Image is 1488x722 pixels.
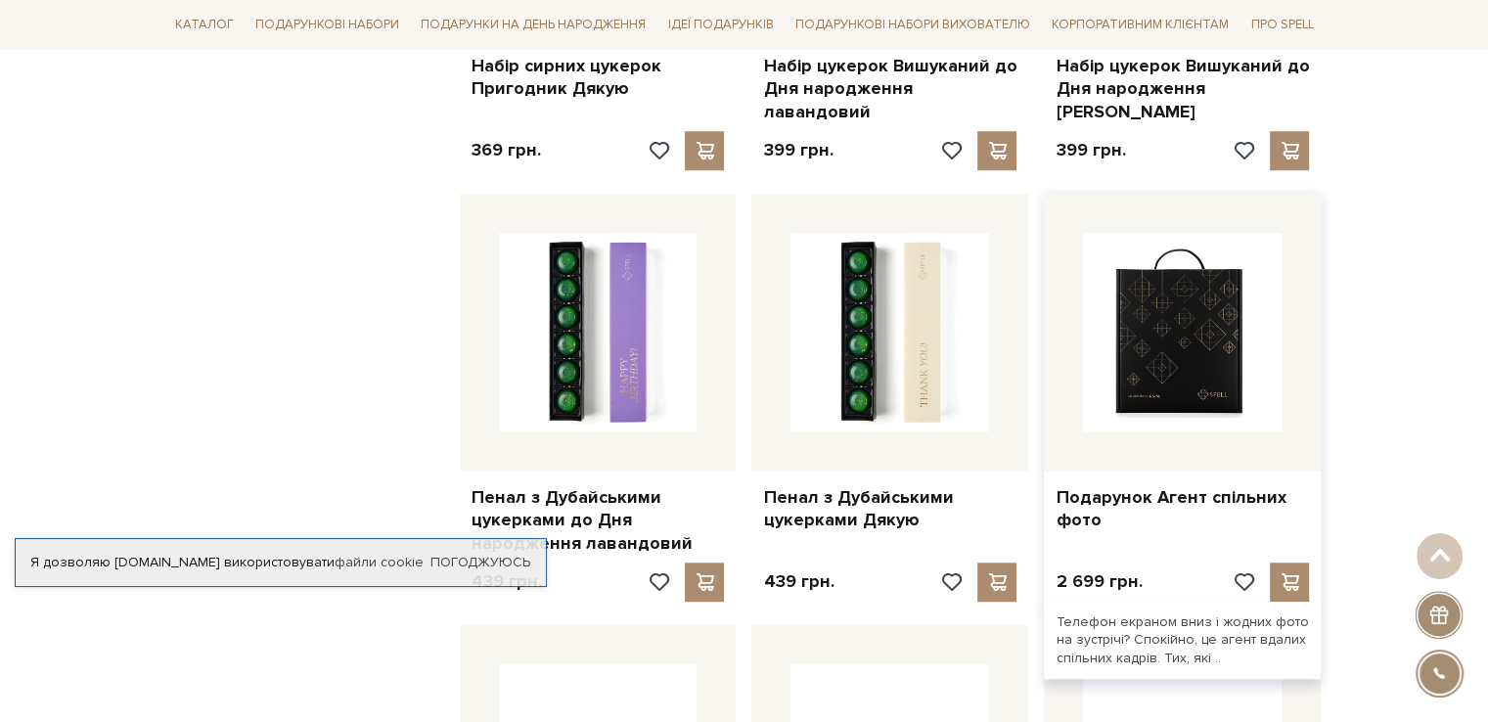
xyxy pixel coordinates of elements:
[1056,486,1309,532] a: Подарунок Агент спільних фото
[472,139,541,161] p: 369 грн.
[413,10,654,40] a: Подарунки на День народження
[167,10,242,40] a: Каталог
[16,554,546,571] div: Я дозволяю [DOMAIN_NAME] використовувати
[1056,139,1125,161] p: 399 грн.
[1056,570,1142,593] p: 2 699 грн.
[1056,55,1309,123] a: Набір цукерок Вишуканий до Дня народження [PERSON_NAME]
[472,55,725,101] a: Набір сирних цукерок Пригодник Дякую
[788,8,1038,41] a: Подарункові набори вихователю
[335,554,424,570] a: файли cookie
[1044,8,1237,41] a: Корпоративним клієнтам
[1242,10,1321,40] a: Про Spell
[763,139,833,161] p: 399 грн.
[659,10,781,40] a: Ідеї подарунків
[472,486,725,555] a: Пенал з Дубайськими цукерками до Дня народження лавандовий
[763,570,834,593] p: 439 грн.
[1083,233,1282,431] img: Подарунок Агент спільних фото
[1044,602,1321,679] div: Телефон екраном вниз і жодних фото на зустрічі? Спокійно, це агент вдалих спільних кадрів. Тих, я...
[763,486,1016,532] a: Пенал з Дубайськими цукерками Дякую
[430,554,530,571] a: Погоджуюсь
[248,10,407,40] a: Подарункові набори
[763,55,1016,123] a: Набір цукерок Вишуканий до Дня народження лавандовий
